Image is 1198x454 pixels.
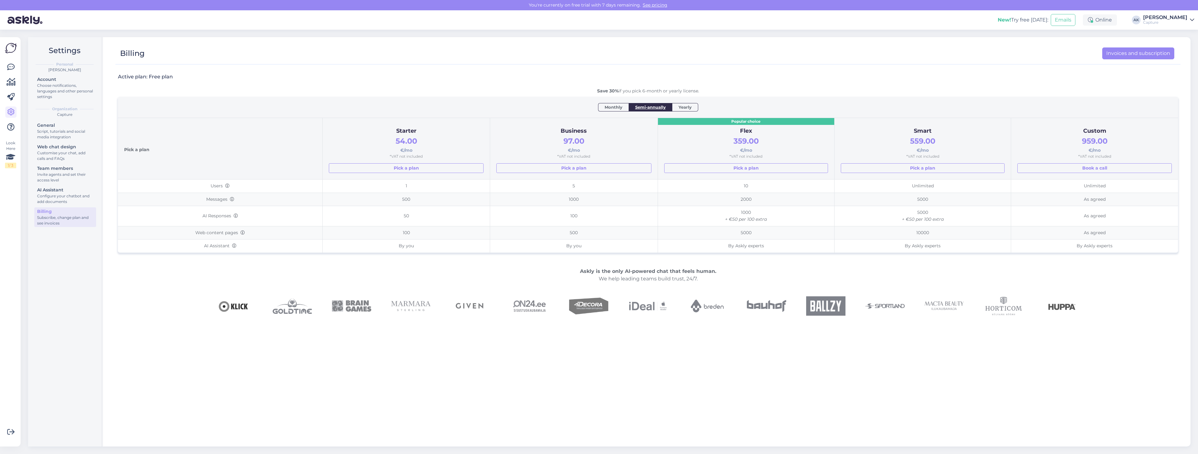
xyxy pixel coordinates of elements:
b: Askly is the only AI-powered chat that feels human. [580,268,716,274]
div: Try free [DATE]: [998,16,1048,24]
h2: Settings [33,45,96,57]
td: 10 [658,179,834,193]
td: 1000 [490,193,658,206]
h3: Active plan: Free plan [118,73,173,80]
td: By Askly experts [658,239,834,253]
div: Pick a plan [124,124,316,173]
img: Mactabeauty [925,286,964,326]
td: Unlimited [834,179,1011,193]
div: Capture [33,112,96,117]
td: Messages [118,193,323,206]
div: Subscribe, change plan and see invoices [37,215,93,226]
a: Invoices and subscription [1102,47,1174,59]
div: *VAT not included [496,154,651,160]
div: *VAT not included [329,154,484,160]
img: IDeal [628,286,668,326]
td: By you [323,239,490,253]
b: New! [998,17,1011,23]
a: Pick a plan [329,163,484,173]
td: 100 [323,226,490,239]
div: Online [1083,14,1117,26]
td: AI Assistant [118,239,323,253]
div: Custom [1017,127,1172,136]
td: 50 [323,206,490,226]
span: Monthly [605,104,622,110]
span: 959.00 [1082,136,1108,146]
div: Starter [329,127,484,136]
td: AI Responses [118,206,323,226]
td: 5 [490,179,658,193]
td: Users [118,179,323,193]
img: Breden [688,286,727,326]
div: Team members [37,165,93,172]
span: 359.00 [733,136,759,146]
button: Emails [1051,14,1075,26]
span: Yearly [679,104,692,110]
img: Askly Logo [5,42,17,54]
div: €/mo [1017,135,1172,154]
button: Book a call [1017,163,1172,173]
td: By Askly experts [834,239,1011,253]
div: Invite agents and set their access level [37,172,93,183]
div: [PERSON_NAME] [33,67,96,73]
div: Configure your chatbot and add documents [37,193,93,205]
img: Goldtime [273,286,312,326]
div: Script, tutorials and social media integration [37,129,93,140]
img: Klick [213,286,253,326]
div: AI Assistant [37,187,93,193]
td: 2000 [658,193,834,206]
td: By Askly experts [1011,239,1178,253]
i: + €50 per 100 extra [902,216,944,222]
td: 5000 [834,193,1011,206]
img: Ballzy [806,286,845,326]
td: 1000 [658,206,834,226]
a: Team membersInvite agents and set their access level [34,164,96,184]
div: Popular choice [658,118,834,125]
i: + €50 per 100 extra [725,216,767,222]
img: Marmarasterling [391,286,431,326]
img: Braingames [332,286,371,326]
td: Web content pages [118,226,323,239]
td: 5000 [658,226,834,239]
b: Organization [52,106,77,112]
div: General [37,122,93,129]
div: Business [496,127,651,136]
img: Given [450,286,490,326]
span: 559.00 [910,136,935,146]
td: 500 [490,226,658,239]
td: 10000 [834,226,1011,239]
div: Capture [1143,20,1187,25]
div: 1 / 3 [5,163,16,168]
div: *VAT not included [664,154,828,160]
td: 100 [490,206,658,226]
span: Semi-annually [635,104,666,110]
b: Save 30% [597,88,619,94]
img: bauhof [747,286,786,326]
div: €/mo [664,135,828,154]
img: Decora [569,286,608,326]
div: Look Here [5,140,16,168]
div: €/mo [329,135,484,154]
div: €/mo [841,135,1005,154]
a: [PERSON_NAME]Capture [1143,15,1194,25]
a: Pick a plan [841,163,1005,173]
a: AccountChoose notifications, languages and other personal settings [34,75,96,101]
a: GeneralScript, tutorials and social media integration [34,121,96,141]
div: [PERSON_NAME] [1143,15,1187,20]
div: Web chat design [37,144,93,150]
div: Billing [37,208,93,215]
a: See pricing [641,2,669,8]
div: *VAT not included [1017,154,1172,160]
td: As agreed [1011,193,1178,206]
div: Customise your chat, add calls and FAQs [37,150,93,161]
img: Sportland [865,286,905,326]
div: Choose notifications, languages and other personal settings [37,83,93,100]
b: Personal [56,62,73,67]
a: Web chat designCustomise your chat, add calls and FAQs [34,143,96,162]
td: Unlimited [1011,179,1178,193]
img: On24 [510,286,549,326]
div: Flex [664,127,828,136]
td: As agreed [1011,206,1178,226]
a: Pick a plan [664,163,828,173]
div: €/mo [496,135,651,154]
